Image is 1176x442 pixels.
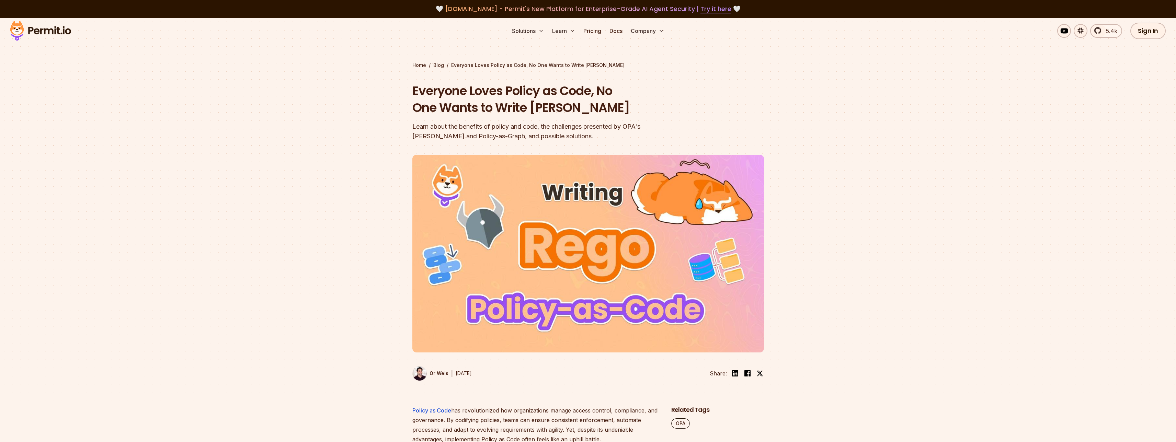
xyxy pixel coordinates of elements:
div: / / [412,62,764,69]
div: | [451,369,453,377]
button: Solutions [509,24,547,38]
img: Or Weis [412,366,427,381]
img: linkedin [731,369,739,377]
div: Learn about the benefits of policy and code, the challenges presented by OPA's [PERSON_NAME] and ... [412,122,676,141]
h2: Related Tags [671,406,764,414]
a: Or Weis [412,366,448,381]
a: Docs [607,24,625,38]
p: Or Weis [430,370,448,377]
a: Pricing [581,24,604,38]
a: 5.4k [1090,24,1122,38]
a: Blog [433,62,444,69]
img: Permit logo [7,19,74,43]
a: Policy as Code [412,407,451,414]
div: 🤍 🤍 [16,4,1160,14]
button: Learn [549,24,578,38]
a: Home [412,62,426,69]
img: twitter [756,370,763,377]
li: Share: [710,369,727,377]
a: Sign In [1130,23,1166,39]
a: Try it here [700,4,731,13]
span: 5.4k [1102,27,1117,35]
h1: Everyone Loves Policy as Code, No One Wants to Write [PERSON_NAME] [412,82,676,116]
span: [DOMAIN_NAME] - Permit's New Platform for Enterprise-Grade AI Agent Security | [445,4,731,13]
button: Company [628,24,667,38]
img: facebook [743,369,752,377]
a: OPA [671,418,690,429]
img: Everyone Loves Policy as Code, No One Wants to Write Rego [412,155,764,352]
time: [DATE] [456,370,472,376]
